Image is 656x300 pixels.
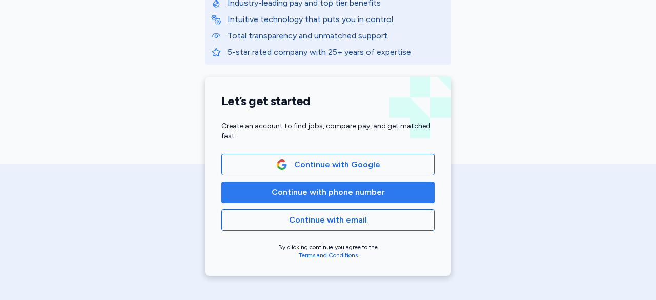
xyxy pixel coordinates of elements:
p: 5-star rated company with 25+ years of expertise [228,46,445,58]
button: Google LogoContinue with Google [221,154,435,175]
span: Continue with email [289,214,367,226]
span: Continue with Google [294,158,380,171]
h1: Let’s get started [221,93,435,109]
span: Continue with phone number [272,186,385,198]
button: Continue with phone number [221,182,435,203]
img: Google Logo [276,159,288,170]
button: Continue with email [221,209,435,231]
p: Intuitive technology that puts you in control [228,13,445,26]
div: Create an account to find jobs, compare pay, and get matched fast [221,121,435,142]
div: By clicking continue you agree to the [221,243,435,259]
p: Total transparency and unmatched support [228,30,445,42]
a: Terms and Conditions [299,252,358,259]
